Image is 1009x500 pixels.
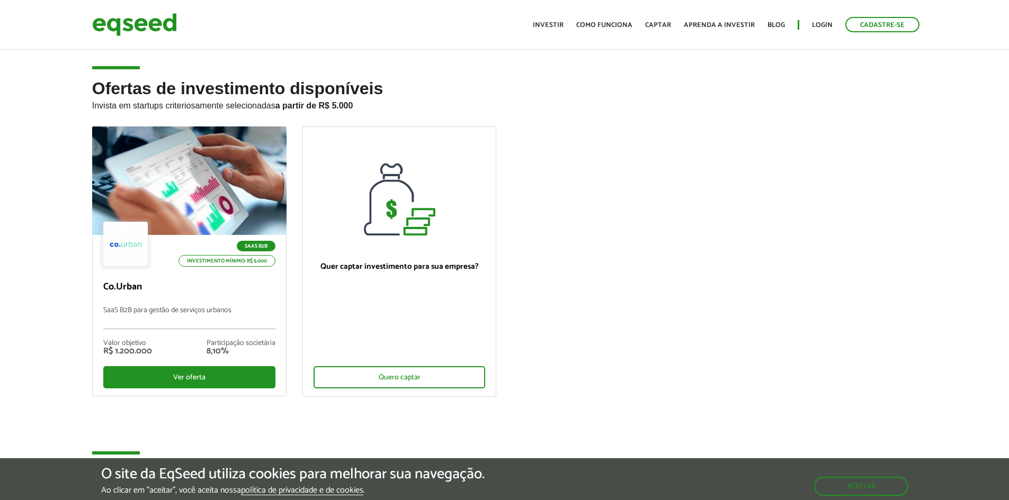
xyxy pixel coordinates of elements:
[302,126,497,397] a: Quer captar investimento para sua empresa? Quero captar
[237,241,275,251] p: SaaS B2B
[576,22,632,29] a: Como funciona
[314,366,486,388] div: Quero captar
[814,477,908,496] button: Aceitar
[92,98,917,111] p: Invista em startups criteriosamente selecionadas
[103,340,152,347] div: Valor objetivo
[101,485,485,495] p: Ao clicar em "aceitar", você aceita nossa .
[314,262,486,271] p: Quer captar investimento para sua empresa?
[845,17,919,32] a: Cadastre-se
[92,126,287,396] a: SaaS B2B Investimento mínimo: R$ 5.000 Co.Urban SaaS B2B para gestão de serviços urbanos Valor ob...
[103,347,152,356] div: R$ 1.200.000
[533,22,564,29] a: Investir
[241,486,363,495] a: política de privacidade e de cookies
[92,79,917,126] h2: Ofertas de investimento disponíveis
[103,281,275,293] p: Co.Urban
[103,306,275,329] p: SaaS B2B para gestão de serviços urbanos
[275,101,353,110] strong: a partir de R$ 5.000
[645,22,671,29] a: Captar
[684,22,755,29] a: Aprenda a investir
[92,11,177,39] img: EqSeed
[207,340,275,347] div: Participação societária
[178,255,275,267] p: Investimento mínimo: R$ 5.000
[812,22,833,29] a: Login
[101,466,485,483] h5: O site da EqSeed utiliza cookies para melhorar sua navegação.
[103,366,275,388] div: Ver oferta
[767,22,785,29] a: Blog
[207,347,275,356] div: 8,10%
